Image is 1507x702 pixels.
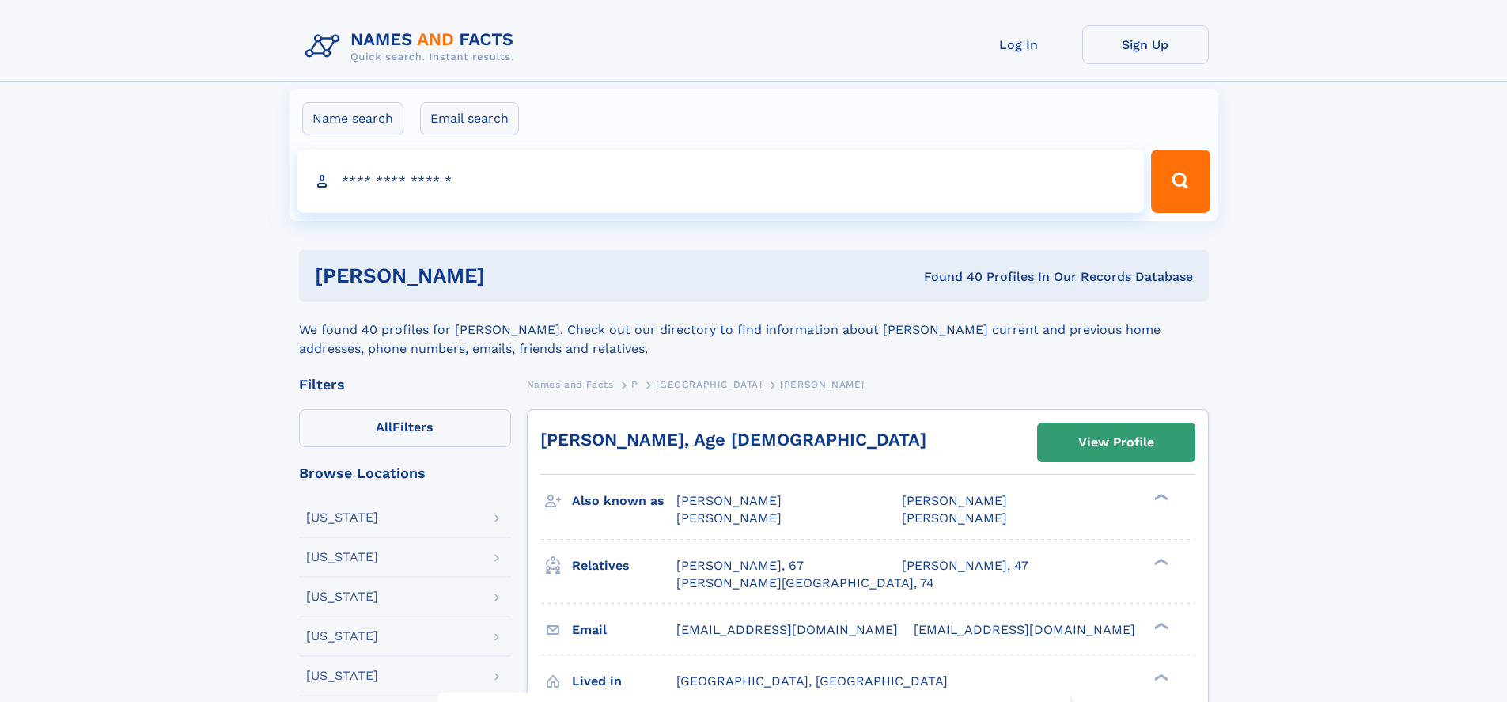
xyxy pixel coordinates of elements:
[302,102,403,135] label: Name search
[1082,25,1209,64] a: Sign Up
[704,268,1193,286] div: Found 40 Profiles In Our Records Database
[297,150,1145,213] input: search input
[1078,424,1154,461] div: View Profile
[299,466,511,480] div: Browse Locations
[1150,556,1169,567] div: ❯
[527,374,614,394] a: Names and Facts
[1150,672,1169,682] div: ❯
[631,379,638,390] span: P
[572,668,676,695] h3: Lived in
[420,102,519,135] label: Email search
[631,374,638,394] a: P
[299,25,527,68] img: Logo Names and Facts
[306,511,378,524] div: [US_STATE]
[656,379,762,390] span: [GEOGRAPHIC_DATA]
[306,670,378,682] div: [US_STATE]
[540,430,926,450] a: [PERSON_NAME], Age [DEMOGRAPHIC_DATA]
[914,622,1135,637] span: [EMAIL_ADDRESS][DOMAIN_NAME]
[306,590,378,603] div: [US_STATE]
[572,617,676,643] h3: Email
[676,510,782,526] span: [PERSON_NAME]
[306,551,378,563] div: [US_STATE]
[299,378,511,392] div: Filters
[656,374,762,394] a: [GEOGRAPHIC_DATA]
[676,575,934,592] a: [PERSON_NAME][GEOGRAPHIC_DATA], 74
[902,493,1007,508] span: [PERSON_NAME]
[780,379,865,390] span: [PERSON_NAME]
[1150,620,1169,631] div: ❯
[315,266,705,286] h1: [PERSON_NAME]
[956,25,1082,64] a: Log In
[902,510,1007,526] span: [PERSON_NAME]
[902,557,1028,575] a: [PERSON_NAME], 47
[572,552,676,579] h3: Relatives
[676,557,804,575] a: [PERSON_NAME], 67
[676,622,898,637] span: [EMAIL_ADDRESS][DOMAIN_NAME]
[572,488,676,514] h3: Also known as
[299,409,511,447] label: Filters
[376,419,392,434] span: All
[306,630,378,643] div: [US_STATE]
[1150,492,1169,503] div: ❯
[1151,150,1210,213] button: Search Button
[676,493,782,508] span: [PERSON_NAME]
[299,302,1209,359] div: We found 40 profiles for [PERSON_NAME]. Check out our directory to find information about [PERSON...
[1038,423,1195,461] a: View Profile
[676,674,948,689] span: [GEOGRAPHIC_DATA], [GEOGRAPHIC_DATA]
